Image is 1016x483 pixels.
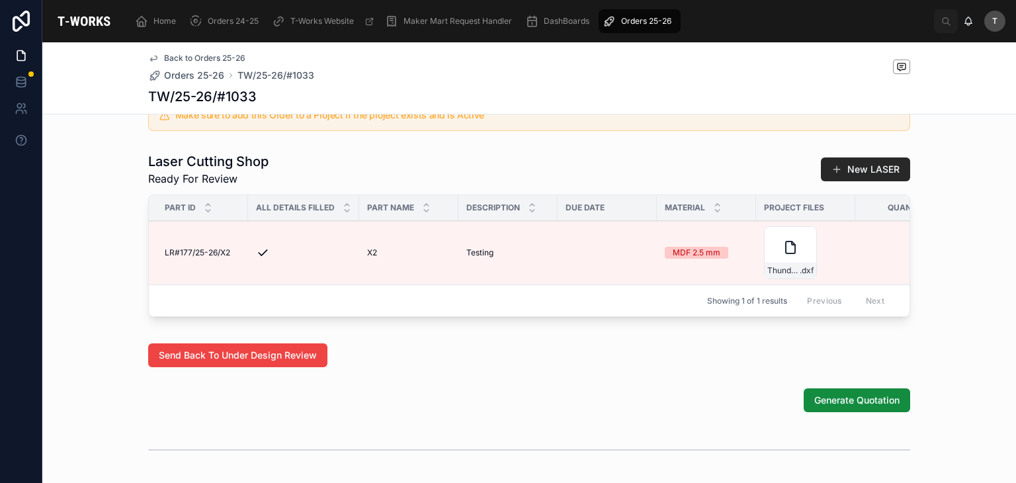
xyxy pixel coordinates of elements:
[148,152,269,171] h1: Laser Cutting Shop
[800,265,814,276] span: .dxf
[148,87,257,106] h1: TW/25-26/#1033
[814,394,900,407] span: Generate Quotation
[290,16,354,26] span: T-Works Website
[888,202,930,213] span: Quantity
[164,69,224,82] span: Orders 25-26
[148,171,269,187] span: Ready For Review
[165,247,230,258] span: LR#177/25-26/X2
[367,247,377,258] span: X2
[665,202,705,213] span: Material
[53,11,115,32] img: App logo
[566,202,605,213] span: Due Date
[466,202,520,213] span: Description
[164,53,245,64] span: Back to Orders 25-26
[256,202,335,213] span: All Details Filled
[148,343,327,367] button: Send Back To Under Design Review
[466,247,493,258] span: Testing
[804,388,910,412] button: Generate Quotation
[237,69,314,82] a: TW/25-26/#1033
[175,110,899,120] h5: Make sure to add this Order to a Project if the project exists and is Active
[521,9,599,33] a: DashBoards
[821,157,910,181] button: New LASER
[381,9,521,33] a: Maker Mart Request Handler
[707,296,787,306] span: Showing 1 of 1 results
[673,247,720,259] div: MDF 2.5 mm
[185,9,268,33] a: Orders 24-25
[126,7,934,36] div: scrollable content
[268,9,381,33] a: T-Works Website
[863,247,947,258] span: 6
[599,9,681,33] a: Orders 25-26
[367,202,414,213] span: Part Name
[148,69,224,82] a: Orders 25-26
[208,16,259,26] span: Orders 24-25
[767,265,800,276] span: Thunder-2
[403,16,512,26] span: Maker Mart Request Handler
[153,16,176,26] span: Home
[544,16,589,26] span: DashBoards
[131,9,185,33] a: Home
[148,53,245,64] a: Back to Orders 25-26
[992,16,997,26] span: T
[764,202,824,213] span: Project Files
[165,202,196,213] span: Part ID
[159,349,317,362] span: Send Back To Under Design Review
[621,16,671,26] span: Orders 25-26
